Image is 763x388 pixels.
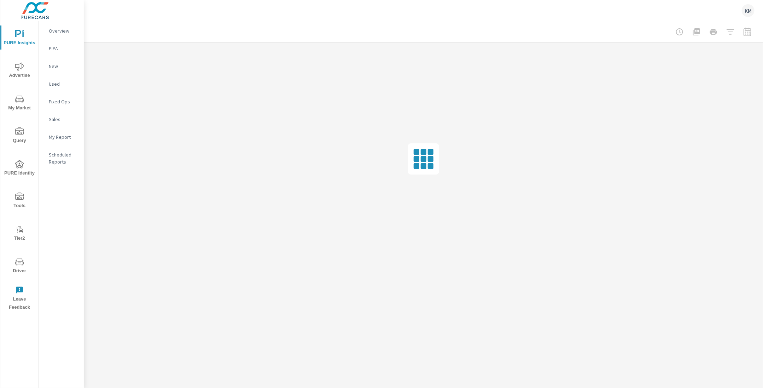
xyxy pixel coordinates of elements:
div: nav menu [0,21,39,314]
div: Sales [39,114,84,125]
span: Tools [2,193,36,210]
div: Scheduled Reports [39,149,84,167]
p: PIPA [49,45,78,52]
span: PURE Identity [2,160,36,177]
div: PIPA [39,43,84,54]
span: Query [2,127,36,145]
div: Used [39,79,84,89]
p: Scheduled Reports [49,151,78,165]
p: Sales [49,116,78,123]
span: Driver [2,258,36,275]
p: Fixed Ops [49,98,78,105]
div: My Report [39,132,84,142]
div: Overview [39,25,84,36]
div: New [39,61,84,72]
div: KM [742,4,755,17]
span: My Market [2,95,36,112]
span: PURE Insights [2,30,36,47]
p: New [49,63,78,70]
p: My Report [49,133,78,141]
div: Fixed Ops [39,96,84,107]
span: Leave Feedback [2,286,36,312]
span: Tier2 [2,225,36,242]
span: Advertise [2,62,36,80]
p: Used [49,80,78,87]
p: Overview [49,27,78,34]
